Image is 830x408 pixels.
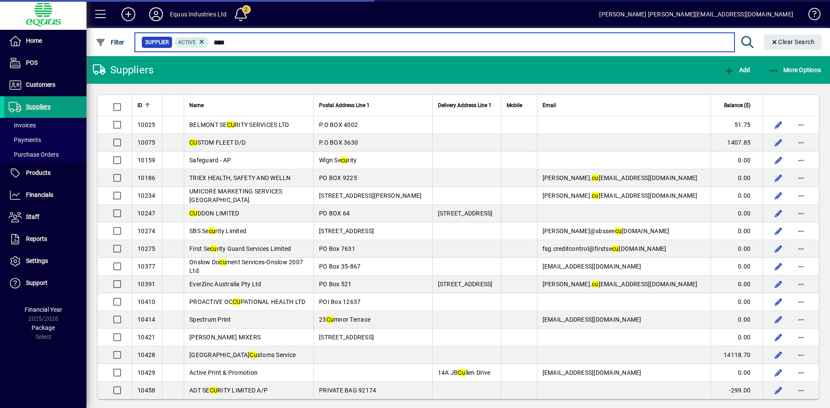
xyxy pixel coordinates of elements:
span: [EMAIL_ADDRESS][DOMAIN_NAME] [543,316,642,323]
a: Invoices [4,118,86,133]
button: More options [794,330,808,344]
span: POI Box 12637 [319,298,361,305]
button: More options [794,277,808,291]
span: Add [724,66,750,73]
span: 10421 [137,334,155,341]
button: Edit [772,224,785,238]
span: [EMAIL_ADDRESS][DOMAIN_NAME] [543,369,642,376]
em: CU [233,298,241,305]
a: Settings [4,250,86,272]
div: [PERSON_NAME] [PERSON_NAME][EMAIL_ADDRESS][DOMAIN_NAME] [599,7,793,21]
span: 10274 [137,228,155,234]
div: Mobile [507,101,532,110]
span: ADT SE RITY LIMITED A/P [189,387,268,394]
span: Reports [26,235,47,242]
em: cu [592,281,599,288]
span: Postal Address Line 1 [319,101,370,110]
button: Edit [772,330,785,344]
div: Name [189,101,308,110]
button: More options [794,224,808,238]
button: More options [794,383,808,397]
span: Financials [26,191,53,198]
em: cu [612,245,619,252]
button: Edit [772,206,785,220]
span: First Se rity Guard Services Limited [189,245,291,252]
span: 10186 [137,174,155,181]
button: More options [794,366,808,380]
span: [PERSON_NAME]. [EMAIL_ADDRESS][DOMAIN_NAME] [543,281,698,288]
span: Home [26,37,42,44]
span: 10275 [137,245,155,252]
a: Financials [4,184,86,206]
span: [STREET_ADDRESS] [319,334,374,341]
td: 51.75 [711,116,763,134]
em: cu [209,228,216,234]
button: Edit [772,348,785,362]
em: Cu [458,369,466,376]
a: POS [4,52,86,74]
em: cu [592,192,599,199]
span: Staff [26,213,39,220]
em: CU [210,387,218,394]
td: 0.00 [711,240,763,258]
button: Edit [772,313,785,326]
button: Edit [772,366,785,380]
em: cu [210,245,217,252]
button: Clear [764,35,822,50]
td: 0.00 [711,169,763,187]
button: Add [722,62,752,78]
div: Suppliers [93,63,153,77]
span: [STREET_ADDRESS][PERSON_NAME] [319,192,421,199]
button: More options [794,295,808,309]
button: More Options [766,62,824,78]
button: More options [794,118,808,132]
div: ID [137,101,157,110]
span: 10075 [137,139,155,146]
button: Edit [772,171,785,185]
button: More options [794,206,808,220]
a: Payments [4,133,86,147]
span: ID [137,101,142,110]
span: [STREET_ADDRESS] [438,210,493,217]
td: 0.00 [711,311,763,329]
span: Spectrum Print [189,316,231,323]
span: Onslow Do ment Services-Onslow 2007 Ltd [189,259,303,274]
button: Edit [772,189,785,202]
span: P.O BOX 3630 [319,139,358,146]
span: UMICORE MARKETING SERVICES [GEOGRAPHIC_DATA] [189,188,283,203]
span: Name [189,101,204,110]
td: 0.00 [711,364,763,382]
span: [PERSON_NAME]. [EMAIL_ADDRESS][DOMAIN_NAME] [543,192,698,199]
span: Mobile [507,101,522,110]
span: PO Box 35-867 [319,263,361,270]
button: More options [794,259,808,273]
span: PROACTIVE OC PATIONAL HEALTH LTD [189,298,305,305]
button: More options [794,136,808,149]
span: 10458 [137,387,155,394]
span: Suppliers [26,103,51,110]
span: TRIEX HEALTH, SAFETY AND WELLN [189,174,291,181]
em: CU [189,139,198,146]
td: 0.00 [711,275,763,293]
span: PO BOX 9225 [319,174,357,181]
button: More options [794,242,808,256]
span: Financial Year [25,306,62,313]
button: Edit [772,259,785,273]
span: 10247 [137,210,155,217]
span: DDON LIMITED [189,210,239,217]
a: Customers [4,74,86,96]
span: [PERSON_NAME]. [EMAIL_ADDRESS][DOMAIN_NAME] [543,174,698,181]
span: Delivery Address Line 1 [438,101,492,110]
span: More Options [769,66,821,73]
span: Clear Search [771,38,815,45]
span: PRIVATE BAG 92174 [319,387,376,394]
button: Edit [772,277,785,291]
td: 0.00 [711,293,763,311]
em: cu [341,157,348,164]
span: Package [32,324,55,331]
span: 23 mnor Terrace [319,316,370,323]
button: Profile [142,6,170,22]
td: -299.00 [711,382,763,399]
span: [STREET_ADDRESS] [438,281,493,288]
em: CU [189,210,198,217]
